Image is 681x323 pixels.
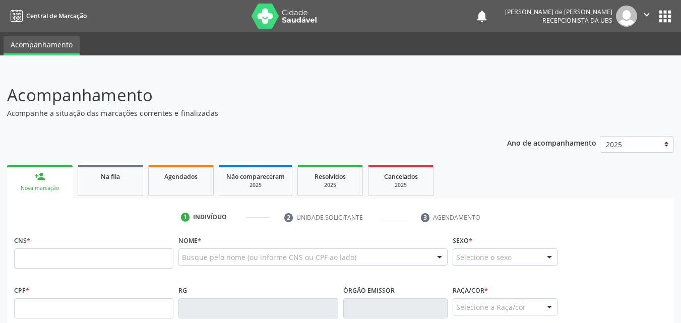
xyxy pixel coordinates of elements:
label: Nome [178,233,201,248]
span: Na fila [101,172,120,181]
i:  [641,9,652,20]
label: Órgão emissor [343,283,395,298]
label: Sexo [453,233,472,248]
span: Central de Marcação [26,12,87,20]
div: Nova marcação [14,184,66,192]
label: Raça/cor [453,283,488,298]
div: 2025 [305,181,355,189]
div: Indivíduo [193,213,227,222]
a: Central de Marcação [7,8,87,24]
label: CNS [14,233,30,248]
a: Acompanhamento [4,36,80,55]
div: 2025 [376,181,426,189]
span: Recepcionista da UBS [542,16,612,25]
span: Resolvidos [315,172,346,181]
span: Agendados [164,172,198,181]
p: Acompanhamento [7,83,474,108]
span: Selecione a Raça/cor [456,302,526,312]
p: Ano de acompanhamento [507,136,596,149]
img: img [616,6,637,27]
p: Acompanhe a situação das marcações correntes e finalizadas [7,108,474,118]
div: 1 [181,213,190,222]
button: notifications [475,9,489,23]
div: 2025 [226,181,285,189]
div: person_add [34,171,45,182]
div: [PERSON_NAME] de [PERSON_NAME] [505,8,612,16]
span: Cancelados [384,172,418,181]
label: RG [178,283,187,298]
button: apps [656,8,674,25]
span: Selecione o sexo [456,252,512,263]
button:  [637,6,656,27]
span: Não compareceram [226,172,285,181]
span: Busque pelo nome (ou informe CNS ou CPF ao lado) [182,252,356,263]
